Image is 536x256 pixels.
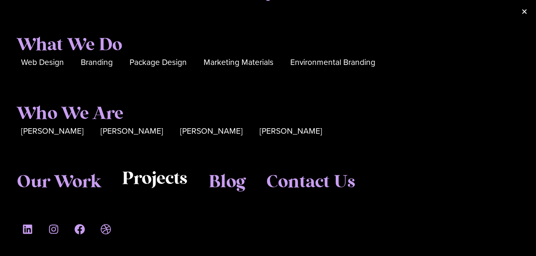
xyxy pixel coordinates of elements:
a: Close [521,8,528,15]
a: What We Do [17,35,122,56]
a: [PERSON_NAME] [101,125,163,138]
a: Environmental Branding [290,56,375,69]
a: [PERSON_NAME] [180,125,243,138]
a: Contact Us [266,172,356,193]
a: Who We Are [17,103,123,124]
a: Our Work [17,172,101,193]
a: Branding [81,56,113,69]
a: Web Design [21,56,64,69]
a: Marketing Materials [204,56,273,69]
a: Package Design [130,56,187,69]
a: Projects [122,168,188,189]
a: [PERSON_NAME] [260,125,322,138]
a: [PERSON_NAME] [21,125,84,138]
a: Blog [209,172,245,193]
